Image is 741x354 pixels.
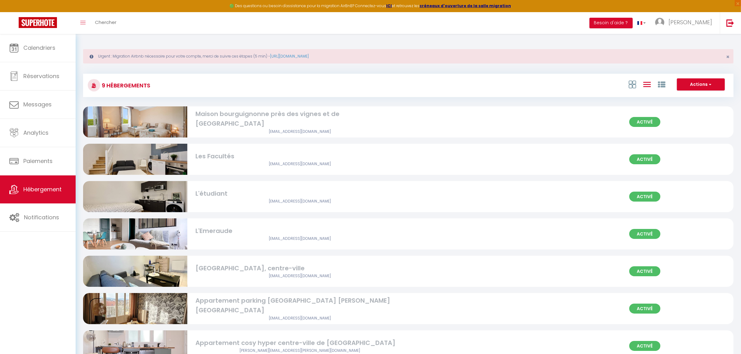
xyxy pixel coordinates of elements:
div: Airbnb [195,315,404,321]
img: Super Booking [19,17,57,28]
div: Les Facultés [195,151,404,161]
img: ... [655,18,664,27]
button: Ouvrir le widget de chat LiveChat [5,2,24,21]
button: Actions [677,78,725,91]
span: Activé [629,229,660,239]
a: Vue en Box [629,79,636,89]
h3: 9 Hébergements [100,78,150,92]
img: logout [726,19,734,27]
button: Besoin d'aide ? [589,18,633,28]
div: Airbnb [195,236,404,242]
span: × [726,53,729,61]
div: Airbnb [195,273,404,279]
a: ... [PERSON_NAME] [650,12,720,34]
div: Maison bourguignonne près des vignes et de [GEOGRAPHIC_DATA] [195,109,404,129]
div: Airbnb [195,198,404,204]
span: Messages [23,100,52,108]
span: Analytics [23,129,49,137]
div: Urgent : Migration Airbnb nécessaire pour votre compte, merci de suivre ces étapes (5 min) - [83,49,734,63]
span: [PERSON_NAME] [668,18,712,26]
span: Paiements [23,157,53,165]
span: Activé [629,192,660,202]
div: L'Emeraude [195,226,404,236]
span: Calendriers [23,44,55,52]
div: [GEOGRAPHIC_DATA], centre-ville [195,263,404,273]
div: Airbnb [195,348,404,354]
button: Close [726,54,729,60]
span: Activé [629,266,660,276]
span: Activé [629,117,660,127]
div: Airbnb [195,129,404,135]
div: Appartement cosy hyper centre-ville de [GEOGRAPHIC_DATA] [195,338,404,348]
span: Hébergement [23,185,62,193]
a: ICI [386,3,392,8]
a: [URL][DOMAIN_NAME] [270,54,309,59]
div: L'étudiant [195,189,404,198]
span: Chercher [95,19,116,26]
div: Appartement parking [GEOGRAPHIC_DATA] [PERSON_NAME][GEOGRAPHIC_DATA] [195,296,404,315]
a: Chercher [90,12,121,34]
span: Réservations [23,72,59,80]
span: Activé [629,304,660,314]
span: Activé [629,154,660,164]
a: Vue par Groupe [658,79,665,89]
a: créneaux d'ouverture de la salle migration [420,3,511,8]
a: Vue en Liste [643,79,651,89]
div: Airbnb [195,161,404,167]
span: Notifications [24,213,59,221]
span: Activé [629,341,660,351]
